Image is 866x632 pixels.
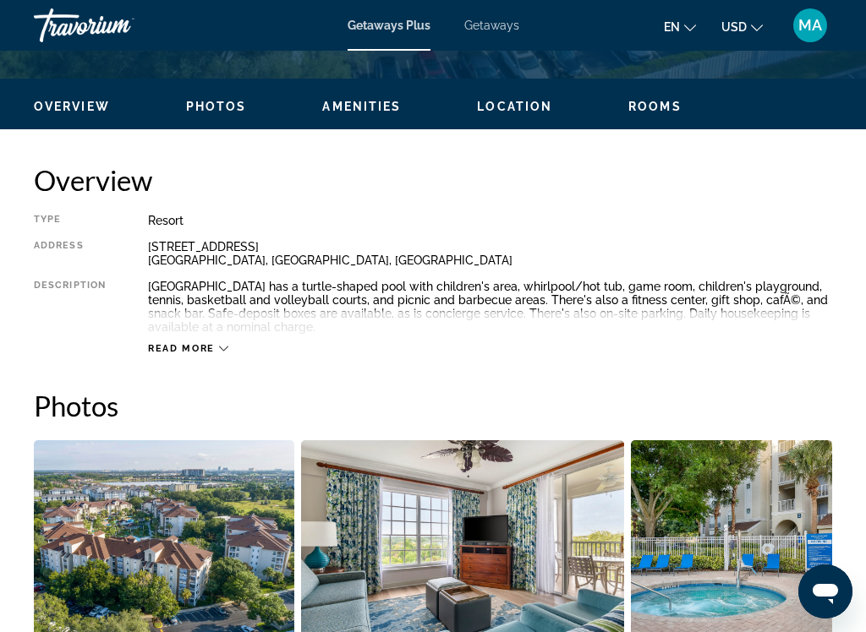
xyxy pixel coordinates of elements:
a: Getaways Plus [348,19,430,32]
div: [STREET_ADDRESS] [GEOGRAPHIC_DATA], [GEOGRAPHIC_DATA], [GEOGRAPHIC_DATA] [148,240,832,267]
span: USD [721,20,747,34]
h2: Photos [34,389,832,422]
button: Change language [664,14,696,39]
div: Type [34,214,106,227]
h2: Overview [34,163,832,197]
button: User Menu [788,8,832,43]
iframe: Button to launch messaging window [798,564,852,618]
span: Photos [186,100,247,113]
button: Overview [34,99,110,114]
button: Read more [148,342,228,355]
span: Rooms [628,100,682,113]
span: en [664,20,680,34]
button: Change currency [721,14,763,39]
button: Photos [186,99,247,114]
a: Travorium [34,3,203,47]
span: Amenities [322,100,401,113]
div: Resort [148,214,832,227]
button: Amenities [322,99,401,114]
span: Read more [148,343,215,354]
div: Description [34,280,106,334]
span: MA [798,17,822,34]
button: Rooms [628,99,682,114]
button: Location [477,99,552,114]
span: Location [477,100,552,113]
span: Overview [34,100,110,113]
a: Getaways [464,19,519,32]
div: Address [34,240,106,267]
div: [GEOGRAPHIC_DATA] has a turtle-shaped pool with children's area, whirlpool/hot tub, game room, ch... [148,280,832,334]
